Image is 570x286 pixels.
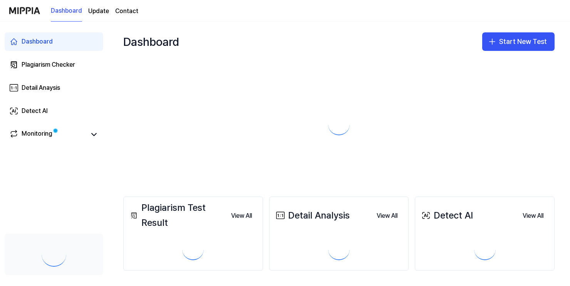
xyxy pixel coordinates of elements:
button: View All [516,208,550,224]
a: Detail Anaysis [5,79,103,97]
div: Monitoring [22,129,52,140]
a: View All [225,207,258,224]
button: View All [225,208,258,224]
a: Contact [115,7,138,16]
div: Detail Anaysis [22,83,60,93]
a: Dashboard [51,0,82,22]
a: Detect AI [5,102,103,120]
a: Plagiarism Checker [5,56,103,74]
div: Dashboard [22,37,53,46]
a: Monitoring [9,129,86,140]
div: Plagiarism Checker [22,60,75,69]
a: Dashboard [5,32,103,51]
a: View All [516,207,550,224]
button: View All [370,208,404,224]
a: View All [370,207,404,224]
div: Dashboard [123,29,179,54]
div: Detect AI [22,106,48,116]
button: Start New Test [482,32,555,51]
div: Detail Analysis [274,208,350,223]
a: Update [88,7,109,16]
div: Plagiarism Test Result [128,200,225,230]
div: Detect AI [420,208,473,223]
